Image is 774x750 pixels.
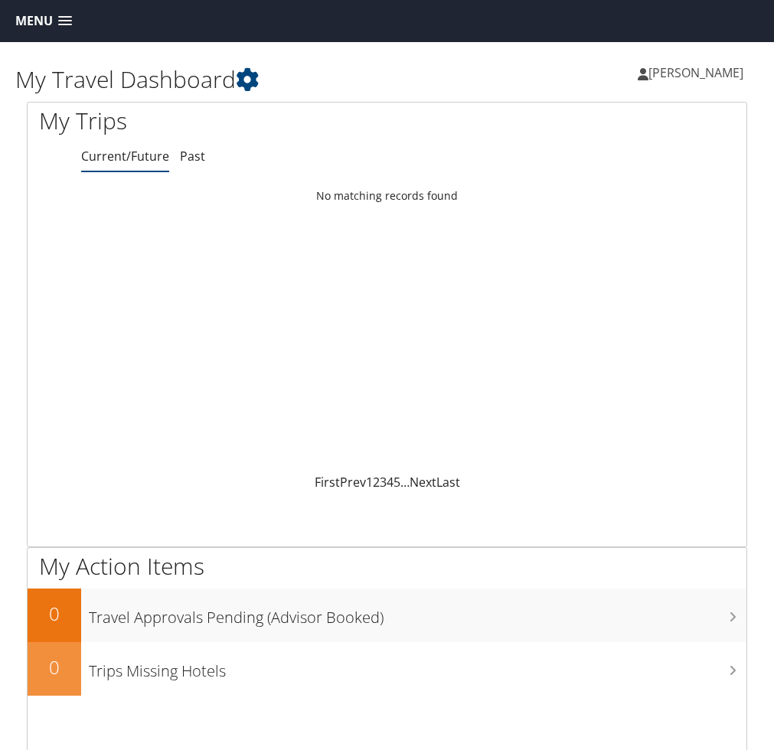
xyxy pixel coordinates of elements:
a: First [315,474,340,491]
a: Last [436,474,460,491]
a: Past [180,148,205,165]
a: 0Travel Approvals Pending (Advisor Booked) [28,589,746,642]
span: [PERSON_NAME] [648,64,743,81]
span: Menu [15,14,53,28]
a: 1 [366,474,373,491]
h2: 0 [28,654,81,680]
a: 0Trips Missing Hotels [28,642,746,696]
span: … [400,474,410,491]
a: 2 [373,474,380,491]
a: Menu [8,8,80,34]
h1: My Action Items [28,550,746,582]
a: Prev [340,474,366,491]
a: Current/Future [81,148,169,165]
a: 4 [387,474,394,491]
a: 3 [380,474,387,491]
a: 5 [394,474,400,491]
h1: My Trips [39,105,376,137]
h1: My Travel Dashboard [15,64,387,96]
h3: Travel Approvals Pending (Advisor Booked) [89,599,746,628]
a: Next [410,474,436,491]
a: [PERSON_NAME] [638,50,759,96]
h3: Trips Missing Hotels [89,653,746,682]
td: No matching records found [28,182,746,210]
h2: 0 [28,601,81,627]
